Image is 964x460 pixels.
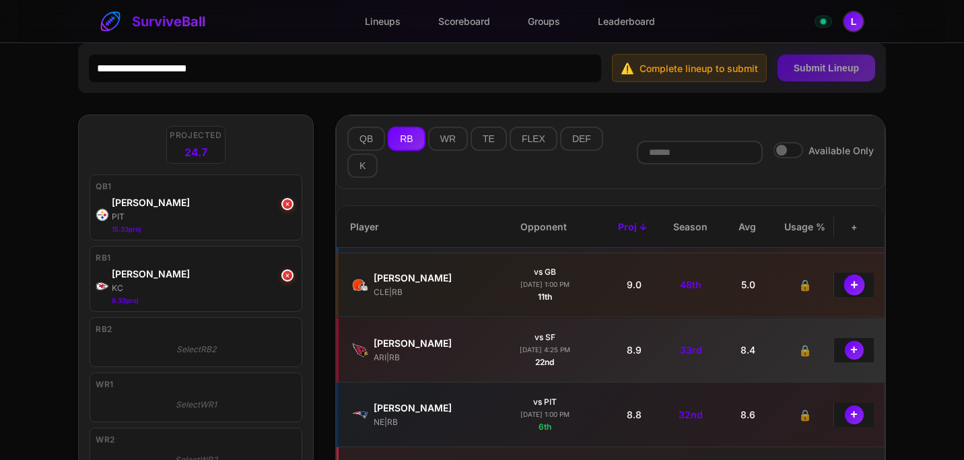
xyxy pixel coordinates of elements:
[281,198,294,210] button: ×
[96,379,296,391] div: WR1
[605,275,662,294] div: 9.0
[679,407,703,422] span: 32nd
[374,401,481,415] div: TreVeyon Henderson
[520,345,570,355] div: [DATE] 4:25 PM
[170,129,221,141] span: Projected
[605,405,662,424] div: 8.8
[843,11,864,32] button: Open profile menu
[662,217,719,236] div: Season
[281,269,294,282] button: ×
[560,127,603,151] button: DEF
[510,127,557,151] button: FLEX
[112,282,296,294] div: KC
[112,296,296,306] div: 9.33 proj
[534,266,556,278] div: vs GB
[374,352,481,364] div: ARI | RB
[347,217,483,236] div: Player
[112,211,296,223] div: PIT
[640,61,758,75] span: Complete lineup to submit
[776,217,833,236] div: Usage %
[96,338,296,361] div: Select RB2
[587,9,666,34] a: Leaderboard
[471,127,507,151] button: TE
[354,9,411,34] a: Lineups
[184,144,207,160] span: 24.7
[96,208,109,222] img: PIT logo
[535,357,554,367] span: 22nd
[517,9,571,34] a: Groups
[352,342,368,358] img: ARI logo
[112,267,296,281] div: Kareem Hunt
[352,277,368,293] img: CLE logo
[605,340,662,360] div: 8.9
[96,280,109,293] img: KC logo
[347,127,385,151] button: QB
[538,292,552,302] span: 11th
[100,11,121,32] img: SurviveBall
[798,407,812,423] span: 🔒
[347,154,378,178] button: K
[352,407,368,423] img: NE logo
[112,195,296,209] div: Aaron Rodgers
[845,405,864,424] button: +
[388,127,425,151] button: RB
[720,275,777,294] div: 5.0
[680,343,702,357] span: 33rd
[535,331,555,343] div: vs SF
[100,11,205,32] a: SurviveBall
[720,405,777,424] div: 8.6
[96,393,296,416] div: Select WR1
[520,409,570,420] div: [DATE] 1:00 PM
[845,341,864,360] button: +
[798,277,812,293] span: 🔒
[621,60,634,76] span: ⚠️
[719,217,776,236] div: Avg
[96,323,296,335] div: RB2
[96,252,296,264] div: RB1
[533,396,557,408] div: vs PIT
[112,224,296,234] div: 15.33 proj
[374,336,481,350] div: Trey Benson
[427,9,501,34] a: Scoreboard
[374,416,481,428] div: NE | RB
[483,217,605,236] div: Opponent
[833,217,874,236] div: +
[374,271,481,285] div: Quinshon Judkins
[520,280,570,290] div: [DATE] 1:00 PM
[539,422,551,432] span: 6th
[605,217,662,236] div: Proj ↓
[96,434,296,446] div: WR2
[808,143,874,158] span: Available Only
[798,342,812,358] span: 🔒
[428,127,468,151] button: WR
[680,277,701,292] span: 48th
[843,274,864,295] button: +
[778,55,875,81] button: Submit Lineup
[374,286,481,298] div: CLE | RB
[96,180,296,193] div: QB1
[720,340,777,360] div: 8.4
